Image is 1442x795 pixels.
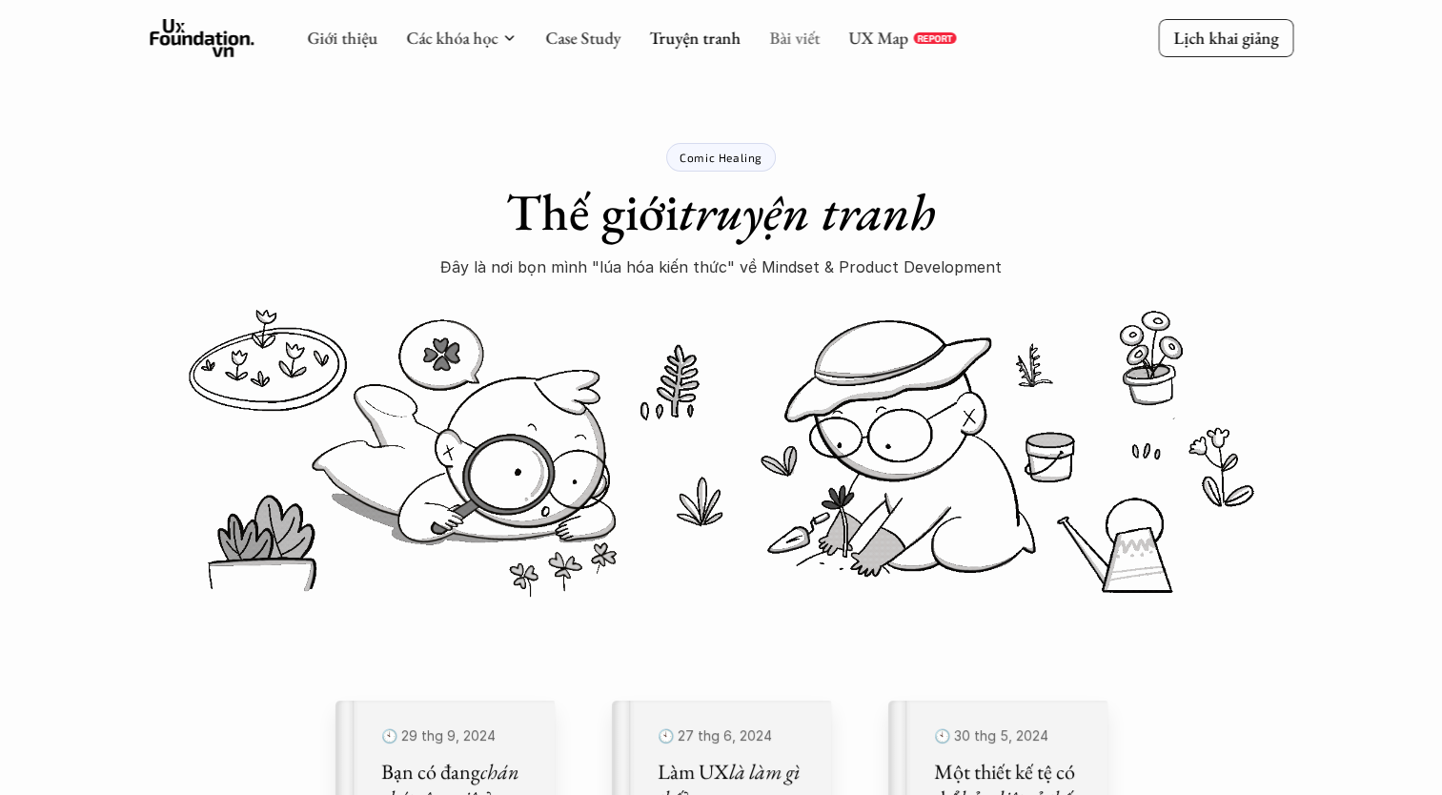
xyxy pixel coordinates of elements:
p: 🕙 30 thg 5, 2024 [934,724,1085,749]
a: Truyện tranh [649,27,741,49]
a: UX Map [848,27,908,49]
a: REPORT [913,32,956,44]
a: Các khóa học [406,27,498,49]
a: Case Study [545,27,620,49]
p: Lịch khai giảng [1173,27,1278,49]
p: REPORT [917,32,952,44]
a: Bài viết [769,27,820,49]
em: truyện tranh [679,178,936,245]
a: Giới thiệu [307,27,377,49]
p: 🕙 29 thg 9, 2024 [381,724,532,749]
p: Comic Healing [680,151,762,164]
h1: Thế giới [506,181,936,243]
a: Lịch khai giảng [1158,19,1293,56]
p: Đây là nơi bọn mình "lúa hóa kiến thức" về Mindset & Product Development [440,253,1002,281]
p: 🕙 27 thg 6, 2024 [658,724,808,749]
